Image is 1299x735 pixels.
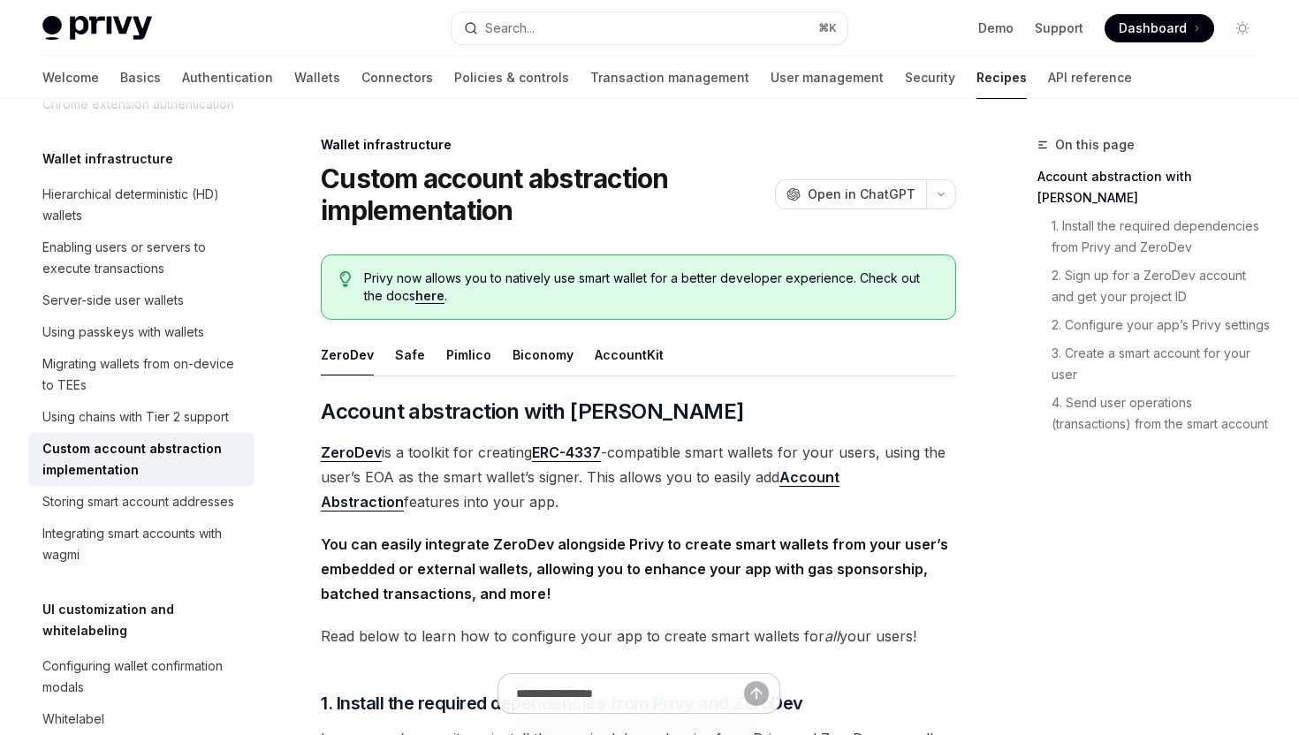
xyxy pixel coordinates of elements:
[321,398,743,426] span: Account abstraction with [PERSON_NAME]
[513,334,574,375] button: Biconomy
[976,57,1027,99] a: Recipes
[1052,212,1271,261] a: 1. Install the required dependencies from Privy and ZeroDev
[321,624,956,648] span: Read below to learn how to configure your app to create smart wallets for your users!
[446,334,491,375] button: Pimlico
[42,523,244,565] div: Integrating smart accounts with wagmi
[978,19,1014,37] a: Demo
[824,627,839,645] em: all
[395,334,425,375] button: Safe
[321,440,956,514] span: is a toolkit for creating -compatible smart wallets for your users, using the user’s EOA as the s...
[321,334,374,375] button: ZeroDev
[321,535,948,602] strong: You can easily integrate ZeroDev alongside Privy to create smart wallets from your user’s embedde...
[590,57,749,99] a: Transaction management
[28,650,254,703] a: Configuring wallet confirmation modals
[775,179,926,209] button: Open in ChatGPT
[595,334,664,375] button: AccountKit
[42,237,244,279] div: Enabling users or servers to execute transactions
[1052,311,1271,339] a: 2. Configure your app’s Privy settings
[28,433,254,486] a: Custom account abstraction implementation
[532,443,601,462] a: ERC-4337
[42,290,184,311] div: Server-side user wallets
[1037,163,1271,212] a: Account abstraction with [PERSON_NAME]
[415,288,444,304] a: here
[42,655,244,698] div: Configuring wallet confirmation modals
[28,178,254,231] a: Hierarchical deterministic (HD) wallets
[28,284,254,316] a: Server-side user wallets
[361,57,433,99] a: Connectors
[42,322,204,343] div: Using passkeys with wallets
[1055,134,1135,155] span: On this page
[28,518,254,571] a: Integrating smart accounts with wagmi
[364,269,938,305] span: Privy now allows you to natively use smart wallet for a better developer experience. Check out th...
[28,401,254,433] a: Using chains with Tier 2 support
[42,599,254,641] h5: UI customization and whitelabeling
[1052,261,1271,311] a: 2. Sign up for a ZeroDev account and get your project ID
[42,16,152,41] img: light logo
[771,57,884,99] a: User management
[42,438,244,481] div: Custom account abstraction implementation
[485,18,535,39] div: Search...
[321,443,382,462] a: ZeroDev
[42,148,173,170] h5: Wallet infrastructure
[808,186,915,203] span: Open in ChatGPT
[42,353,244,396] div: Migrating wallets from on-device to TEEs
[28,348,254,401] a: Migrating wallets from on-device to TEEs
[28,486,254,518] a: Storing smart account addresses
[42,708,104,730] div: Whitelabel
[120,57,161,99] a: Basics
[339,271,352,287] svg: Tip
[42,184,244,226] div: Hierarchical deterministic (HD) wallets
[1035,19,1083,37] a: Support
[1052,389,1271,438] a: 4. Send user operations (transactions) from the smart account
[28,703,254,735] a: Whitelabel
[744,681,769,706] button: Send message
[42,57,99,99] a: Welcome
[1228,14,1257,42] button: Toggle dark mode
[321,163,768,226] h1: Custom account abstraction implementation
[1048,57,1132,99] a: API reference
[818,21,837,35] span: ⌘ K
[1105,14,1214,42] a: Dashboard
[905,57,955,99] a: Security
[1119,19,1187,37] span: Dashboard
[28,231,254,284] a: Enabling users or servers to execute transactions
[42,491,234,512] div: Storing smart account addresses
[1052,339,1271,389] a: 3. Create a smart account for your user
[452,12,847,44] button: Search...⌘K
[42,406,229,428] div: Using chains with Tier 2 support
[321,136,956,154] div: Wallet infrastructure
[182,57,273,99] a: Authentication
[454,57,569,99] a: Policies & controls
[28,316,254,348] a: Using passkeys with wallets
[294,57,340,99] a: Wallets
